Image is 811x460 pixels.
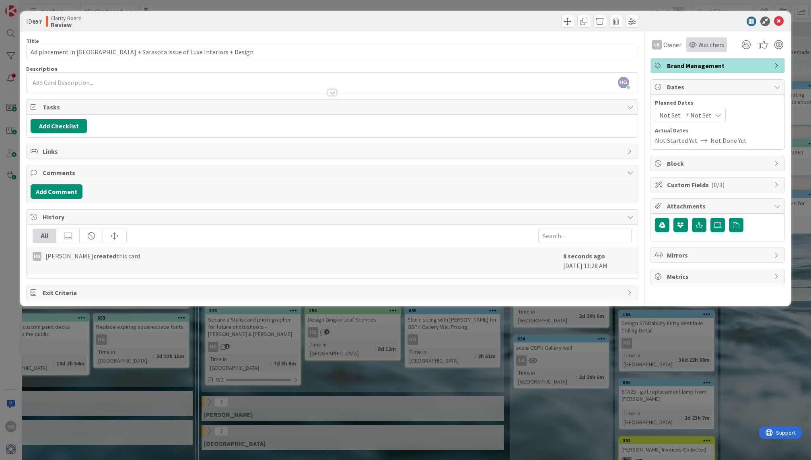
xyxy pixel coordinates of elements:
[563,251,632,270] div: [DATE] 11:28 AM
[667,272,770,281] span: Metrics
[667,159,770,168] span: Block
[655,126,780,135] span: Actual Dates
[43,102,623,112] span: Tasks
[93,252,116,260] b: created
[26,45,638,59] input: type card name here...
[17,1,37,11] span: Support
[31,184,82,199] button: Add Comment
[45,251,140,261] span: [PERSON_NAME] this card
[667,250,770,260] span: Mirrors
[43,146,623,156] span: Links
[26,65,58,72] span: Description
[563,252,605,260] b: 8 seconds ago
[33,252,41,261] div: HG
[655,99,780,107] span: Planned Dates
[698,40,725,50] span: Watchers
[667,61,770,70] span: Brand Management
[618,77,629,88] span: HG
[663,40,681,50] span: Owner
[667,180,770,190] span: Custom Fields
[26,37,39,45] label: Title
[51,15,82,21] span: Clarity Board
[667,82,770,92] span: Dates
[31,119,87,133] button: Add Checklist
[43,288,623,297] span: Exit Criteria
[43,212,623,222] span: History
[711,181,725,189] span: ( 0/3 )
[667,201,770,211] span: Attachments
[51,21,82,28] b: Review
[33,229,56,243] div: All
[32,17,42,25] b: 657
[690,110,712,120] span: Not Set
[43,168,623,177] span: Comments
[710,136,747,145] span: Not Done Yet
[26,17,42,26] span: ID
[538,229,632,243] input: Search...
[652,40,662,50] div: LK
[659,110,681,120] span: Not Set
[655,136,698,145] span: Not Started Yet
